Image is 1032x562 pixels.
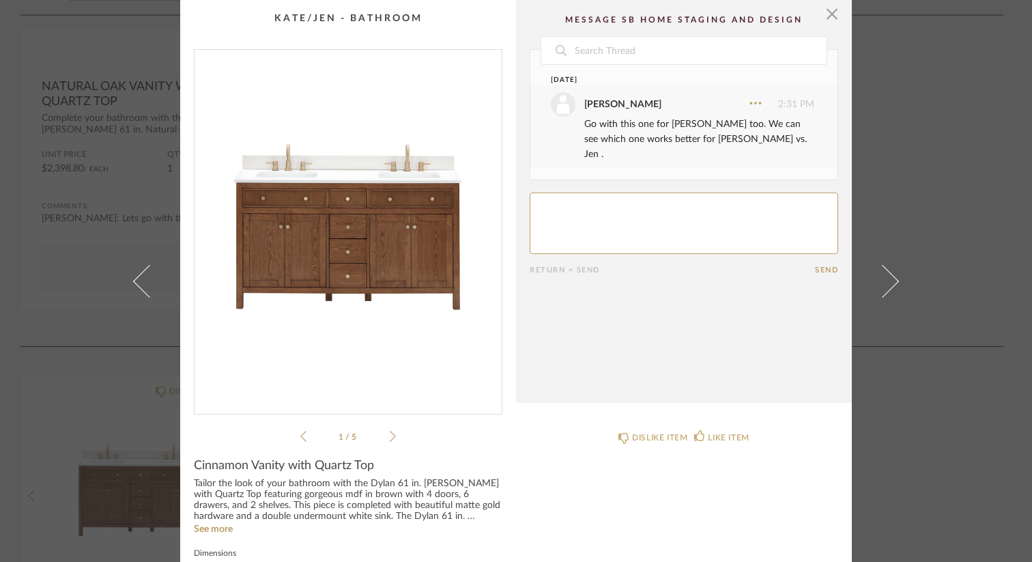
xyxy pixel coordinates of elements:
span: Cinnamon Vanity with Quartz Top [194,458,374,473]
div: Tailor the look of your bathroom with the Dylan 61 in. [PERSON_NAME] with Quartz Top featuring go... [194,479,502,522]
div: DISLIKE ITEM [632,431,687,445]
div: LIKE ITEM [708,431,749,445]
span: / [345,433,352,441]
div: Go with this one for [PERSON_NAME] too. We can see which one works better for [PERSON_NAME] vs. J... [584,117,814,162]
input: Search Thread [573,37,827,64]
img: bedc1d0a-406c-48fc-9bde-168f27b6d9d8_1000x1000.jpg [195,50,502,403]
div: 0 [195,50,502,403]
span: 1 [339,433,345,441]
div: Return = Send [530,266,815,275]
a: See more [194,524,233,534]
div: [PERSON_NAME] [584,97,661,112]
label: Dimensions [194,547,250,558]
span: 5 [352,433,358,441]
button: Send [815,266,838,275]
div: 2:31 PM [551,92,814,117]
div: [DATE] [551,75,789,85]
